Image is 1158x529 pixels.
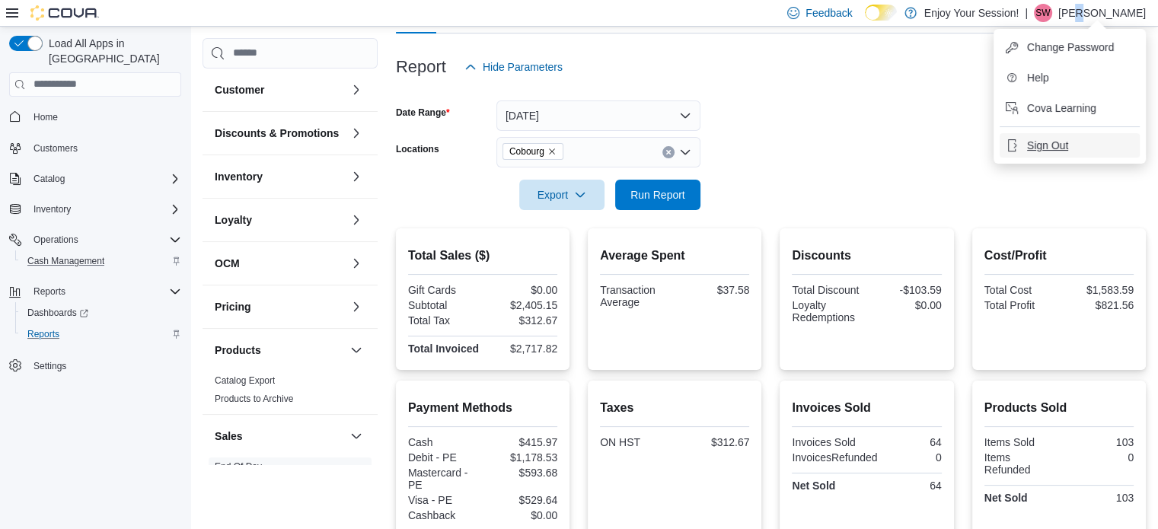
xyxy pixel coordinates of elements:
h3: Sales [215,429,243,444]
button: Catalog [3,168,187,190]
div: $415.97 [486,436,557,448]
a: Home [27,108,64,126]
span: Operations [33,234,78,246]
span: Settings [33,360,66,372]
div: $2,717.82 [486,343,557,355]
h3: Loyalty [215,212,252,228]
h2: Total Sales ($) [408,247,557,265]
button: Remove Cobourg from selection in this group [547,147,557,156]
button: Run Report [615,180,700,210]
div: -$103.59 [870,284,942,296]
a: Dashboards [21,304,94,322]
span: Change Password [1027,40,1114,55]
span: Catalog [33,173,65,185]
div: $0.00 [870,299,942,311]
div: Mastercard - PE [408,467,480,491]
div: 103 [1062,436,1134,448]
button: Reports [27,282,72,301]
div: Items Sold [984,436,1056,448]
button: Hide Parameters [458,52,569,82]
span: Reports [27,328,59,340]
button: Open list of options [679,146,691,158]
button: Home [3,106,187,128]
div: Total Tax [408,314,480,327]
a: Customers [27,139,84,158]
div: $37.58 [678,284,749,296]
span: Catalog Export [215,374,275,387]
span: Inventory [33,203,71,215]
div: Loyalty Redemptions [792,299,863,323]
span: SW [1035,4,1050,22]
h2: Taxes [600,399,749,417]
span: Home [33,111,58,123]
span: Cobourg [502,143,563,160]
div: 64 [870,480,942,492]
button: Export [519,180,605,210]
span: Run Report [630,187,685,202]
div: $529.64 [486,494,557,506]
span: Sign Out [1027,138,1068,153]
span: Dashboards [27,307,88,319]
span: Feedback [805,5,852,21]
p: [PERSON_NAME] [1058,4,1146,22]
button: Inventory [215,169,344,184]
span: Reports [21,325,181,343]
nav: Complex example [9,100,181,416]
label: Locations [396,143,439,155]
div: $0.00 [486,509,557,521]
button: Sign Out [1000,133,1140,158]
button: Products [347,341,365,359]
button: Inventory [347,167,365,186]
strong: Total Invoiced [408,343,479,355]
span: Customers [33,142,78,155]
a: Products to Archive [215,394,293,404]
div: $312.67 [678,436,749,448]
div: ON HST [600,436,672,448]
button: Sales [347,427,365,445]
button: Help [1000,65,1140,90]
h3: OCM [215,256,240,271]
button: Operations [27,231,85,249]
button: Settings [3,354,187,376]
span: End Of Day [215,460,262,473]
button: Inventory [3,199,187,220]
span: Products to Archive [215,393,293,405]
button: Loyalty [215,212,344,228]
h3: Inventory [215,169,263,184]
a: Cash Management [21,252,110,270]
div: 64 [870,436,942,448]
button: OCM [347,254,365,272]
button: Discounts & Promotions [215,126,344,141]
a: Dashboards [15,302,187,323]
span: Dashboards [21,304,181,322]
span: Customers [27,139,181,158]
div: Transaction Average [600,284,672,308]
h2: Discounts [792,247,941,265]
span: Cash Management [21,252,181,270]
div: $1,583.59 [1062,284,1134,296]
span: Reports [33,285,65,298]
button: OCM [215,256,344,271]
div: $1,178.53 [486,451,557,464]
span: Catalog [27,170,181,188]
div: Sarah Wilson [1034,4,1052,22]
div: Sales [203,457,378,500]
h3: Discounts & Promotions [215,126,339,141]
span: Hide Parameters [483,59,563,75]
h2: Payment Methods [408,399,557,417]
div: Items Refunded [984,451,1056,476]
button: Clear input [662,146,675,158]
button: Customers [3,137,187,159]
span: Home [27,107,181,126]
div: Total Cost [984,284,1056,296]
h2: Invoices Sold [792,399,941,417]
div: 0 [1062,451,1134,464]
span: Reports [27,282,181,301]
h2: Cost/Profit [984,247,1134,265]
p: | [1025,4,1028,22]
button: Reports [15,323,187,345]
span: Load All Apps in [GEOGRAPHIC_DATA] [43,36,181,66]
button: Inventory [27,200,77,218]
button: [DATE] [496,100,700,131]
